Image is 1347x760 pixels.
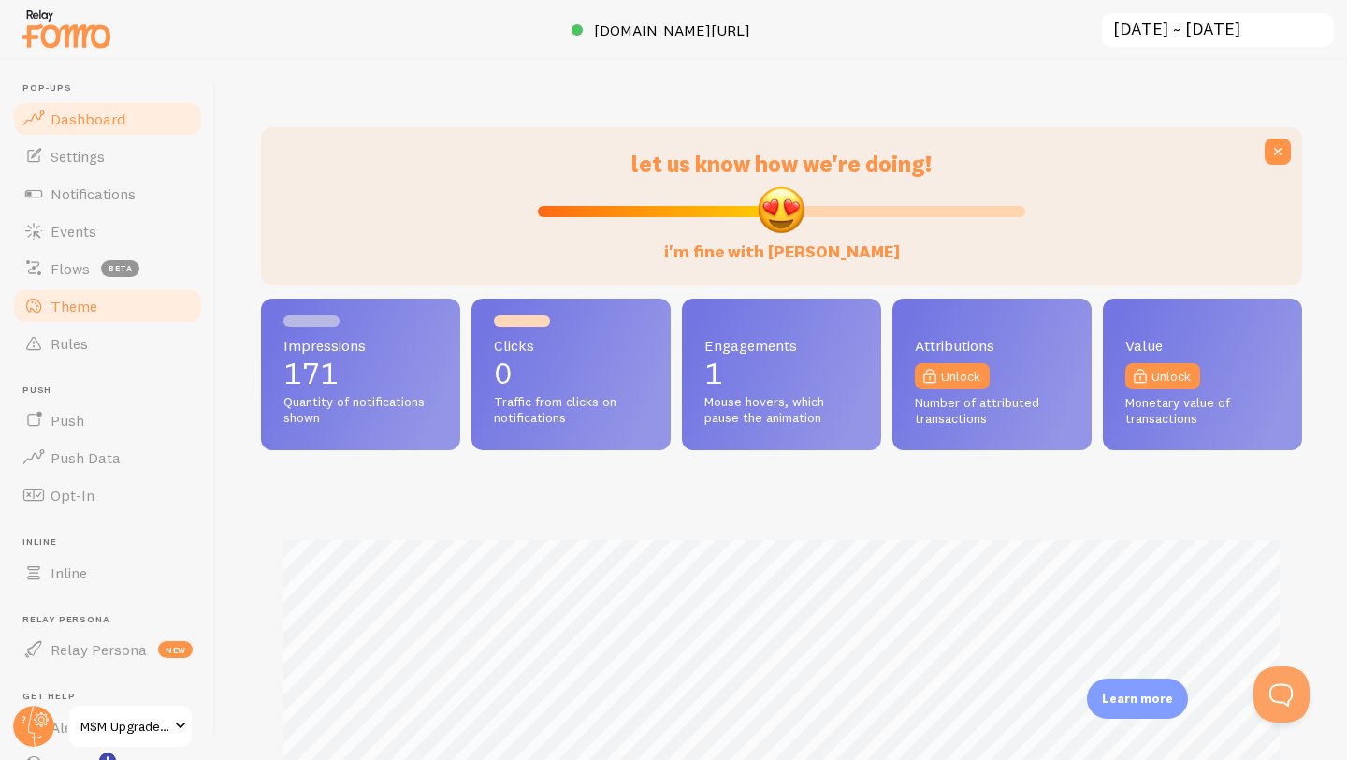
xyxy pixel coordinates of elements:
[704,394,859,427] span: Mouse hovers, which pause the animation
[51,222,96,241] span: Events
[51,563,87,582] span: Inline
[11,100,204,138] a: Dashboard
[22,614,204,626] span: Relay Persona
[11,287,204,325] a: Theme
[158,641,193,658] span: new
[915,395,1069,428] span: Number of attributed transactions
[51,334,88,353] span: Rules
[915,338,1069,353] span: Attributions
[11,325,204,362] a: Rules
[22,385,204,397] span: Push
[1125,338,1280,353] span: Value
[51,147,105,166] span: Settings
[494,394,648,427] span: Traffic from clicks on notifications
[51,640,147,659] span: Relay Persona
[915,363,990,389] a: Unlock
[22,82,204,95] span: Pop-ups
[11,402,204,439] a: Push
[283,338,438,353] span: Impressions
[22,536,204,548] span: Inline
[1087,679,1188,719] div: Learn more
[51,411,84,430] span: Push
[11,554,204,592] a: Inline
[283,394,438,427] span: Quantity of notifications shown
[1102,690,1173,708] p: Learn more
[11,439,204,476] a: Push Data
[11,138,204,175] a: Settings
[11,631,204,668] a: Relay Persona new
[101,260,139,277] span: beta
[11,476,204,514] a: Opt-In
[1253,666,1310,723] iframe: Help Scout Beacon - Open
[51,297,97,315] span: Theme
[20,5,113,52] img: fomo-relay-logo-orange.svg
[51,259,90,278] span: Flows
[283,358,438,388] p: 171
[51,184,136,203] span: Notifications
[51,110,125,128] span: Dashboard
[51,486,94,504] span: Opt-In
[51,448,121,467] span: Push Data
[704,358,859,388] p: 1
[11,212,204,250] a: Events
[67,704,194,749] a: M$M Upgrade Bundle
[664,223,900,263] label: i'm fine with [PERSON_NAME]
[11,175,204,212] a: Notifications
[704,338,859,353] span: Engagements
[494,358,648,388] p: 0
[11,250,204,287] a: Flows beta
[756,184,806,235] img: emoji.png
[1125,363,1200,389] a: Unlock
[1125,395,1280,428] span: Monetary value of transactions
[22,691,204,703] span: Get Help
[80,715,169,738] span: M$M Upgrade Bundle
[631,150,932,178] span: let us know how we're doing!
[494,338,648,353] span: Clicks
